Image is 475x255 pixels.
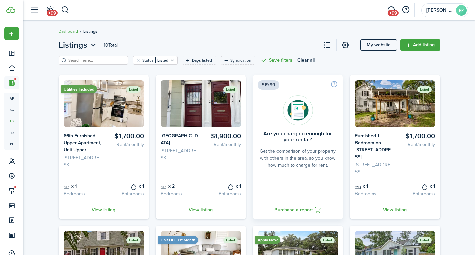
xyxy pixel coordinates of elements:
a: View listing [350,201,440,219]
card-listing-description: Rent/monthly [203,141,241,148]
card-listing-title: x 2 [161,182,199,190]
button: Open resource center [400,4,411,16]
button: Clear all [297,56,315,65]
button: Open menu [59,39,98,51]
button: Open menu [4,27,19,40]
img: Listing avatar [161,80,241,127]
button: Listings [59,39,98,51]
card-listing-description: Bathrooms [106,190,144,197]
card-listing-title: $1,700.00 [106,132,144,140]
button: Search [61,4,69,16]
status: Listed [126,237,141,243]
a: ls [4,115,19,127]
span: $19.99 [258,80,279,90]
filter-tag: Open filter [183,56,216,65]
card-listing-title: $1,900.00 [203,132,241,140]
status: Listed [417,237,432,243]
span: Rouzer Property Consultants [426,8,453,13]
card-listing-description: Bathrooms [203,190,241,197]
filter-tag-label: Syndication [230,57,251,63]
card-listing-title: [GEOGRAPHIC_DATA] [161,132,199,146]
card-description: Get the comparison of your property with others in the area, so you know how much to charge for r... [258,148,338,169]
status: Listed [223,237,238,243]
filter-tag-value: Listed [155,57,168,63]
status: Listed [320,237,335,243]
a: pl [4,138,19,150]
filter-tag: Open filter [221,56,255,65]
card-listing-title: x 1 [397,182,435,190]
header-page-total: 10 Total [104,42,118,49]
filter-tag-label: Status [142,57,154,63]
a: Messaging [385,2,397,19]
span: +99 [388,10,399,16]
img: TenantCloud [6,7,15,13]
a: ap [4,93,19,104]
status: Listed [126,86,141,93]
card-listing-title: $1,700.00 [397,132,435,140]
status: Listed [417,86,432,93]
a: Notifications [44,2,56,19]
span: Listings [59,39,87,51]
card-listing-description: [STREET_ADDRESS] [64,154,101,168]
card-listing-description: Bedrooms [64,190,101,197]
card-listing-title: Furnished 1 Bedroom on [STREET_ADDRESS] [355,132,393,160]
img: Listing avatar [355,80,435,127]
a: Purchase a report [253,201,343,219]
card-listing-description: [STREET_ADDRESS] [161,147,199,161]
a: Dashboard [59,28,78,34]
card-listing-title: x 1 [355,182,393,190]
card-listing-description: Bathrooms [397,190,435,197]
img: Listing avatar [64,80,144,127]
card-listing-description: Rent/monthly [106,141,144,148]
card-listing-title: x 1 [106,182,144,190]
filter-tag-label: Days listed [192,57,212,63]
a: Add listing [400,39,440,51]
button: Open sidebar [28,4,41,16]
a: sc [4,104,19,115]
ribbon: Apply Now [255,236,280,244]
avatar-text: RP [456,5,467,16]
card-listing-title: x 1 [64,182,101,190]
a: View listing [156,201,246,219]
card-title: Are you charging enough for your rental? [258,131,338,143]
ribbon: Half OFF 1st Month [158,236,198,244]
button: Save filters [260,56,292,65]
card-listing-title: x 1 [203,182,241,190]
a: My website [360,39,397,51]
button: Clear filter [135,58,141,63]
card-listing-description: Bedrooms [161,190,199,197]
card-listing-description: Bedrooms [355,190,393,197]
ribbon: Utilities Included [61,85,97,93]
card-listing-title: 66th Furnished Upper Apartment, Unit Upper [64,132,101,153]
filter-tag: Open filter [133,56,178,65]
card-listing-description: Rent/monthly [397,141,435,148]
status: Listed [223,86,238,93]
span: Listings [83,28,97,34]
img: Rentability report avatar [283,95,313,125]
a: View listing [59,201,149,219]
a: ld [4,127,19,138]
card-listing-description: [STREET_ADDRESS] [355,161,393,175]
input: Search here... [67,57,126,64]
span: +99 [47,10,58,16]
